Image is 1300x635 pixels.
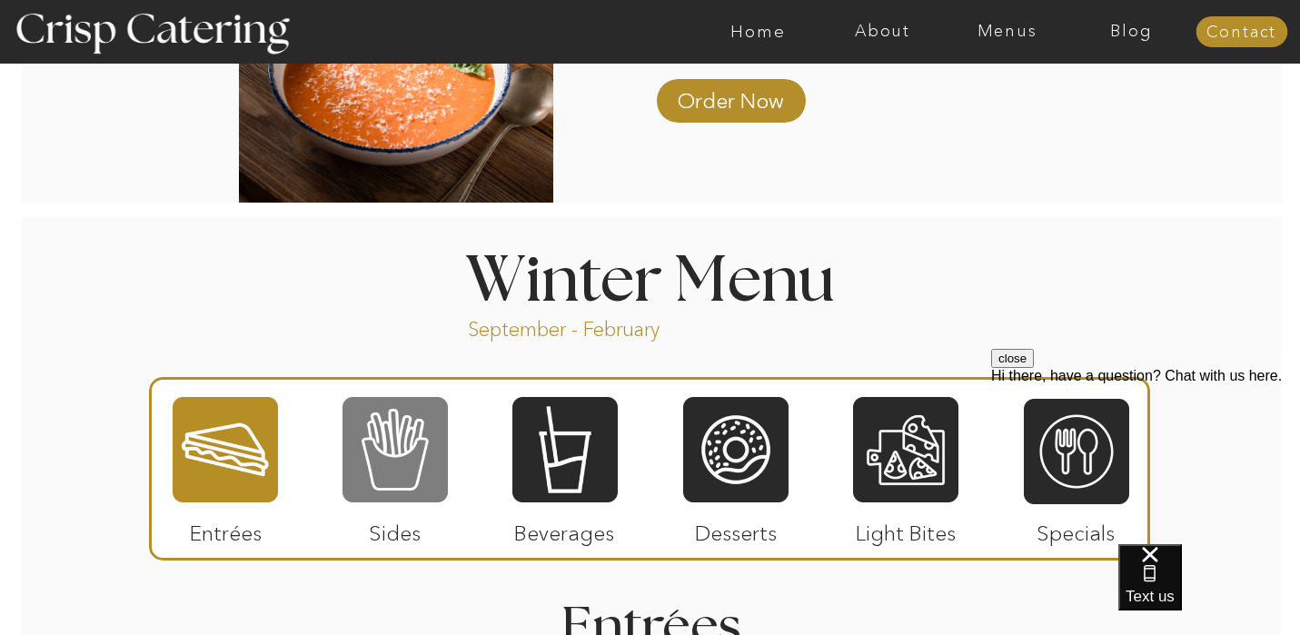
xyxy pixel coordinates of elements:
[670,70,791,123] a: Order Now
[1196,24,1287,42] a: Contact
[334,502,455,555] p: Sides
[820,23,945,41] a: About
[1118,544,1300,635] iframe: podium webchat widget bubble
[165,502,286,555] p: Entrées
[468,316,718,337] p: September - February
[1069,23,1194,41] a: Blog
[398,250,903,303] h1: Winter Menu
[696,23,820,41] a: Home
[504,502,625,555] p: Beverages
[991,349,1300,567] iframe: podium webchat widget prompt
[846,502,967,555] p: Light Bites
[945,23,1069,41] a: Menus
[676,502,797,555] p: Desserts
